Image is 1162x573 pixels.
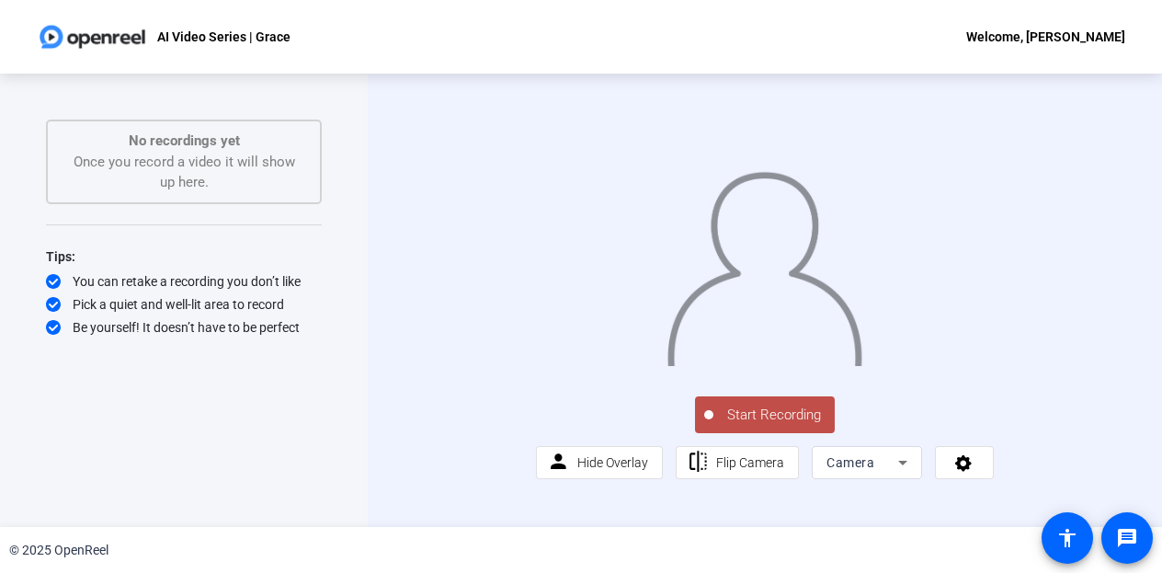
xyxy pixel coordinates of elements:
[666,160,863,366] img: overlay
[66,131,302,152] p: No recordings yet
[66,131,302,193] div: Once you record a video it will show up here.
[1116,527,1138,549] mat-icon: message
[536,446,663,479] button: Hide Overlay
[547,451,570,474] mat-icon: person
[826,455,874,470] span: Camera
[577,455,648,470] span: Hide Overlay
[1056,527,1078,549] mat-icon: accessibility
[716,455,784,470] span: Flip Camera
[46,318,322,337] div: Be yourself! It doesn’t have to be perfect
[46,272,322,291] div: You can retake a recording you don’t like
[695,396,835,433] button: Start Recording
[676,446,800,479] button: Flip Camera
[157,26,290,48] p: AI Video Series | Grace
[713,405,835,426] span: Start Recording
[37,18,148,55] img: OpenReel logo
[687,451,710,474] mat-icon: flip
[9,541,108,560] div: © 2025 OpenReel
[966,26,1125,48] div: Welcome, [PERSON_NAME]
[46,246,322,268] div: Tips:
[46,295,322,314] div: Pick a quiet and well-lit area to record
